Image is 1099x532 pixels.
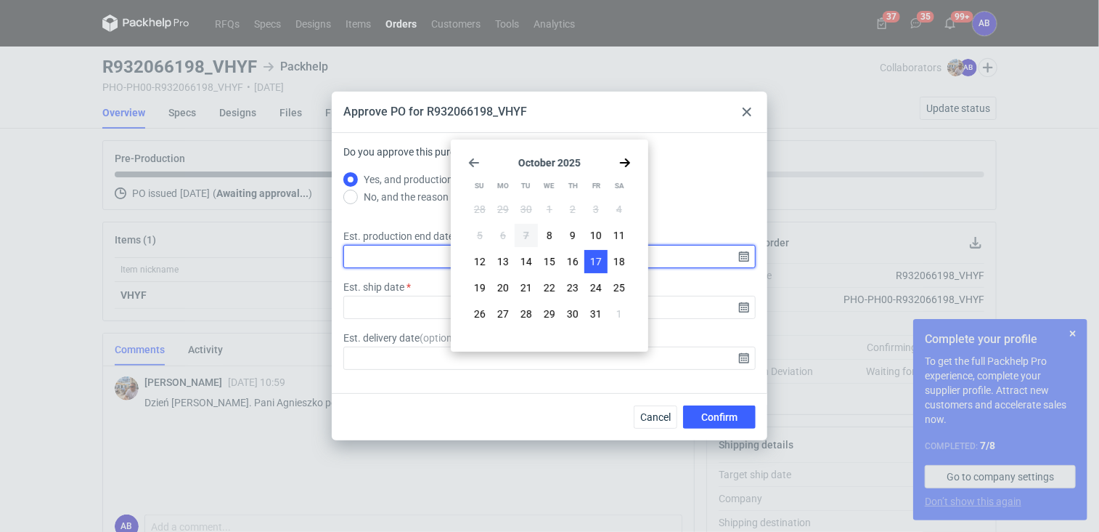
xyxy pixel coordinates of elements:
button: Thu Oct 30 2025 [561,302,584,326]
button: Tue Oct 07 2025 [515,224,538,247]
button: Mon Oct 27 2025 [491,302,515,326]
span: 27 [497,307,509,321]
button: Thu Oct 23 2025 [561,276,584,299]
button: Sun Oct 12 2025 [468,250,491,273]
label: Est. ship date [343,280,404,294]
div: Mo [491,174,514,198]
span: 29 [497,202,509,217]
span: 12 [474,254,486,269]
span: Cancel [640,412,671,422]
div: Su [468,174,491,198]
button: Thu Oct 16 2025 [561,250,584,273]
button: Sat Oct 04 2025 [608,198,631,221]
span: 1 [547,202,552,217]
button: Sat Oct 25 2025 [608,276,631,299]
button: Mon Oct 20 2025 [491,276,515,299]
span: 7 [523,228,529,243]
div: We [538,174,560,198]
div: Sa [608,174,631,198]
span: 25 [613,281,625,295]
button: Sat Nov 01 2025 [608,302,631,326]
span: 11 [613,228,625,243]
button: Fri Oct 24 2025 [584,276,608,299]
span: 15 [544,254,555,269]
button: Sun Oct 26 2025 [468,302,491,326]
span: 23 [567,281,579,295]
span: 16 [567,254,579,269]
span: 29 [544,307,555,321]
span: 31 [590,307,602,321]
button: Cancel [634,406,677,429]
label: Do you approve this purchase order? [343,145,508,171]
span: 2 [570,202,576,217]
button: Wed Oct 29 2025 [538,302,561,326]
span: 18 [613,254,625,269]
div: Approve PO for R932066198_VHYF [343,104,527,120]
label: Est. production end date [343,229,454,243]
button: Tue Oct 21 2025 [515,276,538,299]
button: Thu Oct 09 2025 [561,224,584,247]
span: 4 [616,202,622,217]
button: Fri Oct 03 2025 [584,198,608,221]
button: Sun Oct 19 2025 [468,276,491,299]
span: ( optional ) [420,332,464,344]
span: 22 [544,281,555,295]
span: 17 [590,254,602,269]
span: 14 [520,254,532,269]
button: Wed Oct 01 2025 [538,198,561,221]
section: October 2025 [468,157,631,169]
button: Thu Oct 02 2025 [561,198,584,221]
button: Mon Sep 29 2025 [491,198,515,221]
span: 20 [497,281,509,295]
button: Confirm [683,406,756,429]
button: Tue Oct 14 2025 [515,250,538,273]
div: Tu [515,174,537,198]
button: Wed Oct 15 2025 [538,250,561,273]
button: Fri Oct 17 2025 [584,250,608,273]
div: Fr [585,174,608,198]
span: 9 [570,228,576,243]
button: Sat Oct 18 2025 [608,250,631,273]
span: 19 [474,281,486,295]
button: Tue Sep 30 2025 [515,198,538,221]
span: Confirm [701,412,738,422]
span: 24 [590,281,602,295]
button: Mon Oct 13 2025 [491,250,515,273]
span: 8 [547,228,552,243]
button: Sat Oct 11 2025 [608,224,631,247]
button: Fri Oct 31 2025 [584,302,608,326]
span: 30 [520,202,532,217]
span: 6 [500,228,506,243]
span: 13 [497,254,509,269]
span: 1 [616,307,622,321]
span: 28 [474,202,486,217]
button: Fri Oct 10 2025 [584,224,608,247]
span: 3 [593,202,599,217]
button: Sun Oct 05 2025 [468,224,491,247]
button: Sun Sep 28 2025 [468,198,491,221]
span: 28 [520,307,532,321]
span: 30 [567,307,579,321]
button: Tue Oct 28 2025 [515,302,538,326]
span: 10 [590,228,602,243]
span: 5 [477,228,483,243]
button: Mon Oct 06 2025 [491,224,515,247]
div: Th [562,174,584,198]
svg: Go back 1 month [468,157,480,169]
svg: Go forward 1 month [619,157,631,169]
button: Wed Oct 22 2025 [538,276,561,299]
span: 26 [474,307,486,321]
label: Est. delivery date [343,331,464,345]
span: 21 [520,281,532,295]
button: Wed Oct 08 2025 [538,224,561,247]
